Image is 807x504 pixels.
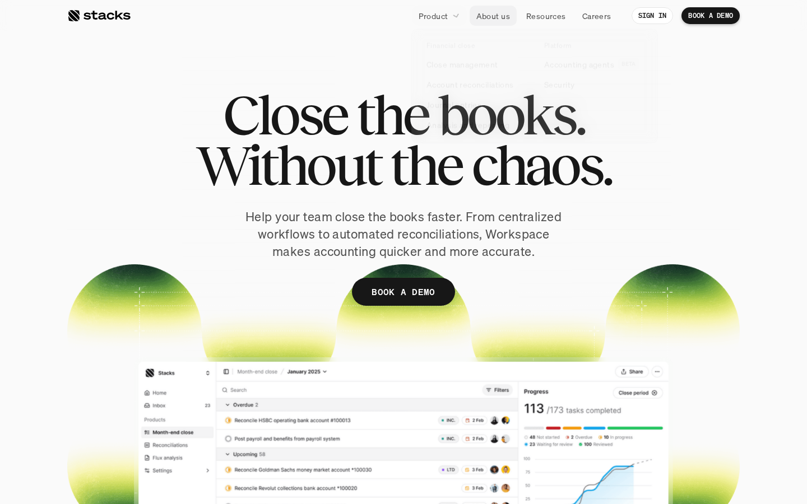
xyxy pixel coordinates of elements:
a: BOOK A DEMO [352,278,455,306]
p: Analysis and reporting [426,119,509,130]
a: Security [537,74,650,95]
a: Privacy Policy [132,213,182,221]
p: BOOK A DEMO [372,284,435,300]
a: SIGN IN [632,7,674,24]
a: Close management [420,54,532,74]
p: About us [476,10,510,22]
p: Careers [582,10,611,22]
span: chaos. [471,140,611,190]
span: Close [223,90,347,140]
p: Platform [544,41,572,49]
p: Security [544,78,574,90]
span: the [356,90,428,140]
p: Account reconciliations [426,78,514,90]
p: Help your team close the books faster. From centralized workflows to automated reconciliations, W... [241,208,566,260]
p: SIGN IN [638,12,667,20]
a: Journal entries [420,95,532,115]
a: Resources [520,6,573,26]
a: Accounting agentsBETA [537,54,650,74]
p: BOOK A DEMO [688,12,733,20]
a: Careers [576,6,618,26]
p: Journal entries [426,99,481,110]
h2: BETA [622,61,636,68]
p: Accounting agents [544,58,614,70]
a: BOOK A DEMO [681,7,740,24]
p: Product [419,10,448,22]
a: About us [470,6,517,26]
a: Account reconciliations [420,74,532,95]
span: the [390,140,462,190]
a: Analysis and reporting [420,115,532,135]
p: Financial close [426,41,475,49]
span: Without [196,140,381,190]
p: Resources [526,10,566,22]
p: Close management [426,58,498,70]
